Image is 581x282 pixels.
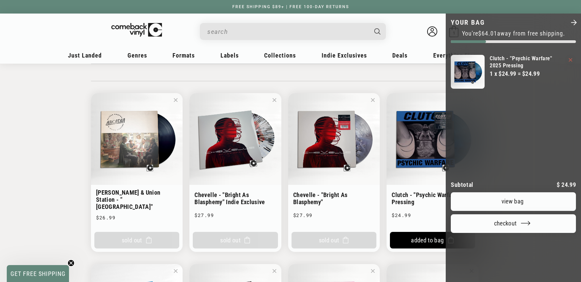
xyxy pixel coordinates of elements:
span: GET FREE SHIPPING [10,270,66,277]
span: $ [557,181,560,188]
iframe: PayPal-paypal [451,246,576,261]
h2: Subtotal [451,182,473,188]
div: GET FREE SHIPPINGClose teaser [7,265,69,282]
p: 24.99 [557,182,576,188]
p: You're away from free shipping. [451,30,576,37]
div: Your bag [446,14,581,282]
h2: Your bag [451,19,485,26]
span: $64.01 [478,30,497,37]
button: Close [570,19,578,27]
a: Clutch - "Psychic Warfare" 2025 Pressing [490,55,564,69]
button: Remove Clutch - "Psychic Warfare" 2025 Pressing [569,58,572,62]
button: Checkout [451,214,576,233]
a: View bag [451,192,576,211]
div: 1 x $24.99 = $24.99 [490,69,564,78]
button: Close teaser [68,260,74,266]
